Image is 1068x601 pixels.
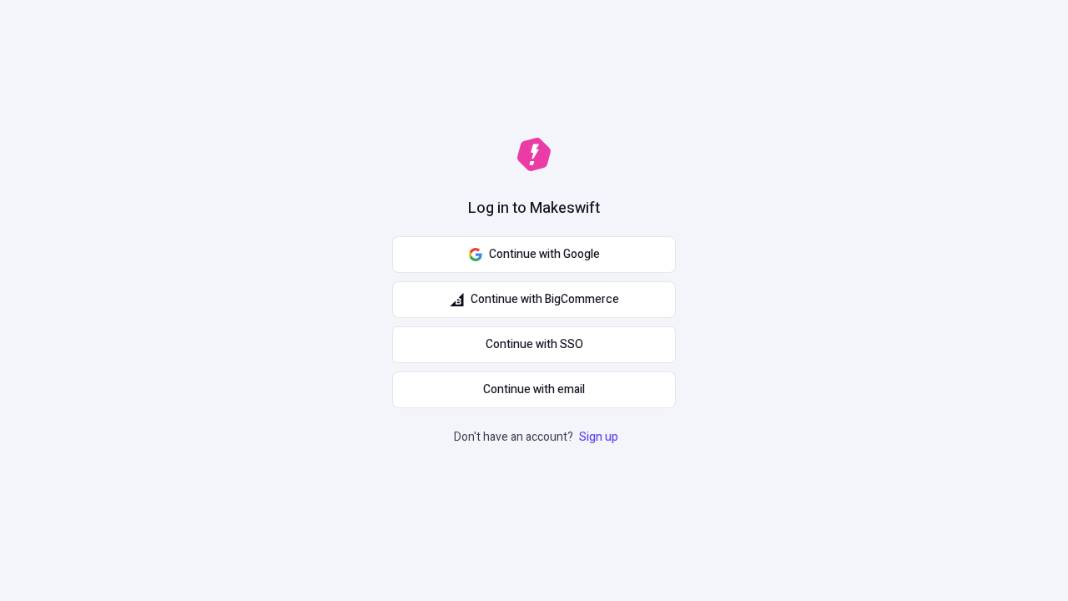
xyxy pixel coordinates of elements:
span: Continue with email [483,381,585,399]
p: Don't have an account? [454,428,622,447]
span: Continue with Google [489,245,600,264]
h1: Log in to Makeswift [468,198,600,220]
button: Continue with Google [392,236,676,273]
a: Continue with SSO [392,326,676,363]
button: Continue with BigCommerce [392,281,676,318]
span: Continue with BigCommerce [471,290,619,309]
a: Sign up [576,428,622,446]
button: Continue with email [392,371,676,408]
